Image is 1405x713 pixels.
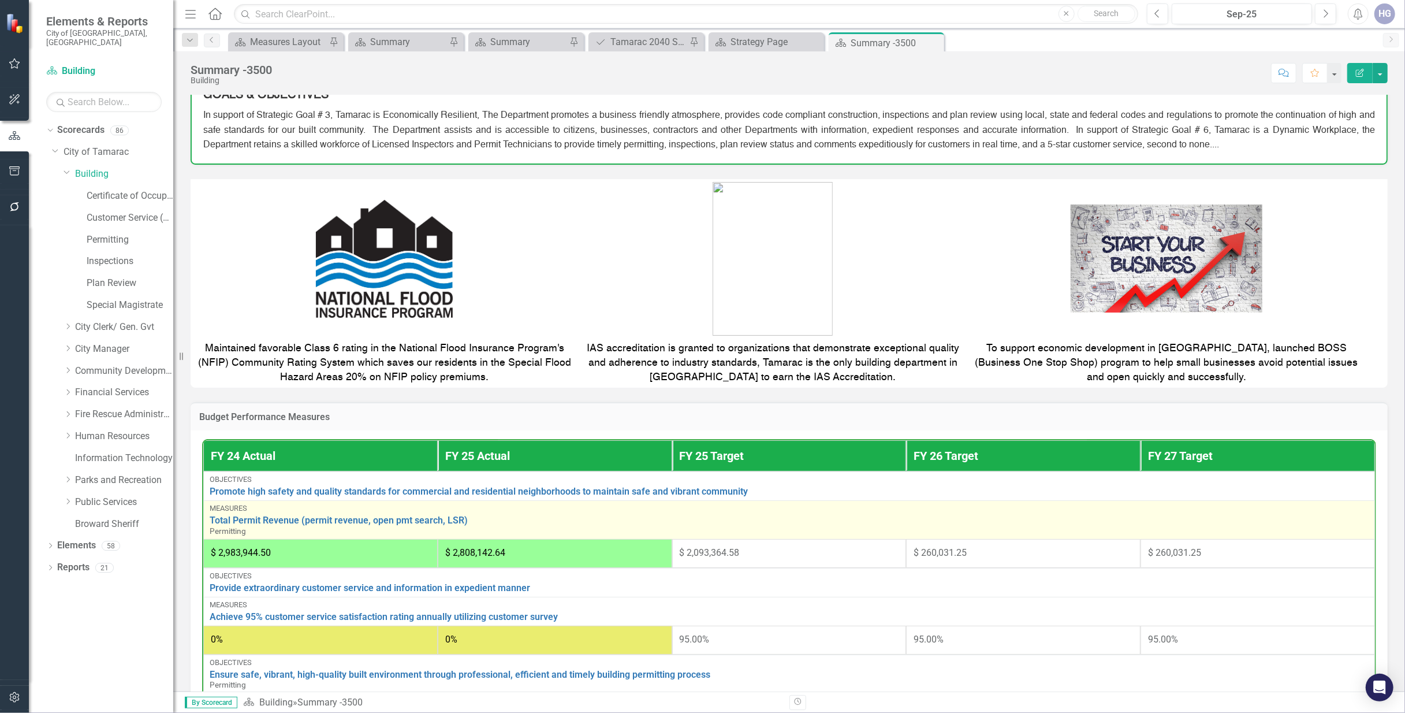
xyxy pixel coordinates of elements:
a: City of Tamarac [64,146,173,159]
span: $ 260,031.25 [914,547,967,558]
div: Summary [370,35,446,49]
td: Double-Click to Edit Right Click for Context Menu [203,568,1375,597]
span: 0% [211,634,223,645]
a: Building [46,65,162,78]
span: $ 260,031.25 [1148,547,1201,558]
a: Plan Review [87,277,173,290]
a: Fire Rescue Administration [75,408,173,421]
a: Building [259,697,293,708]
div: Objectives [210,572,1369,580]
a: Building [75,168,173,181]
div: Objectives [210,476,1369,484]
a: Measures Layout [231,35,326,49]
img: 10 Top Tips For Starting a Business in France [1071,205,1262,313]
a: Summary [351,35,446,49]
div: Sep-25 [1176,8,1308,21]
a: Broward Sheriff [75,518,173,531]
button: Search [1078,6,1135,22]
div: Measures [210,504,1369,513]
a: Elements [57,539,96,552]
span: By Scorecard [185,697,237,708]
a: Financial Services [75,386,173,399]
a: Strategy Page [711,35,821,49]
span: 95.00% [680,634,710,645]
span: $ 2,808,142.64 [445,547,505,558]
a: Permitting [87,233,173,247]
span: 95.00% [1148,634,1178,645]
div: » [243,696,781,710]
div: Building [191,76,272,85]
small: City of [GEOGRAPHIC_DATA], [GEOGRAPHIC_DATA] [46,28,162,47]
span: Permitting [210,680,246,689]
a: City Manager [75,343,173,356]
input: Search Below... [46,92,162,112]
a: Public Services [75,496,173,509]
a: Provide extraordinary customer service and information in expedient manner [210,583,1369,593]
td: Double-Click to Edit Right Click for Context Menu [203,597,1375,626]
div: Tamarac 2040 Strategic Plan - Departmental Action Plan [610,35,687,49]
div: 21 [95,563,114,573]
img: ClearPoint Strategy [6,13,26,33]
td: To support economic development in [GEOGRAPHIC_DATA], launched BOSS (Business One Stop Shop) prog... [967,339,1366,388]
div: Summary [490,35,567,49]
div: Summary -3500 [297,697,363,708]
a: Reports [57,561,90,574]
a: Human Resources [75,430,173,443]
td: IAS accreditation is granted to organizations that demonstrate exceptional quality and adherence ... [579,339,967,388]
div: Measures Layout [250,35,326,49]
a: Achieve 95% customer service satisfaction rating annually utilizing customer survey [210,612,1369,622]
span: Elements & Reports [46,14,162,28]
td: Double-Click to Edit Right Click for Context Menu [203,471,1375,500]
img: image_1b3miuje6ei6y.png [713,182,833,336]
div: Measures [210,601,1369,609]
img: Community Rating System | Kill Devil Hills, NC! - Official Website [316,200,453,318]
button: HG [1374,3,1395,24]
div: Strategy Page [731,35,821,49]
strong: GOALS & OBJECTIVES [203,90,329,101]
a: Parks and Recreation [75,474,173,487]
a: Customer Service (Bldg) [87,211,173,225]
div: 86 [110,125,129,135]
span: 95.00% [914,634,944,645]
a: Total Permit Revenue (permit revenue, open pmt search, LSR) [210,515,1369,526]
a: Information Technology [75,452,173,465]
span: In support of Strategic Goal # 3, Tamarac is Economically Resilient, The Department promotes a bu... [203,111,1375,149]
td: Double-Click to Edit Right Click for Context Menu [203,655,1375,693]
a: Special Magistrate [87,299,173,312]
div: Summary -3500 [851,36,941,50]
a: City Clerk/ Gen. Gvt [75,321,173,334]
td: Double-Click to Edit Right Click for Context Menu [203,500,1375,539]
div: 58 [102,541,120,551]
h3: Budget Performance Measures [199,412,1379,422]
a: Certificate of Occupancy [87,190,173,203]
a: Inspections [87,255,173,268]
div: Objectives [210,659,1369,667]
span: 0% [445,634,457,645]
td: Maintained favorable Class 6 rating in the National Flood Insurance Program's (NFIP) Community Ra... [191,339,579,388]
a: Tamarac 2040 Strategic Plan - Departmental Action Plan [591,35,687,49]
a: Promote high safety and quality standards for commercial and residential neighborhoods to maintai... [210,487,1369,497]
span: Permitting [210,526,246,536]
div: Summary -3500 [191,64,272,76]
button: Sep-25 [1172,3,1312,24]
span: $ 2,983,944.50 [211,547,271,558]
span: $ 2,093,364.58 [680,547,740,558]
a: Community Development [75,365,173,378]
a: Summary [471,35,567,49]
input: Search ClearPoint... [234,4,1138,24]
a: Scorecards [57,124,105,137]
span: Search [1094,9,1119,18]
div: Open Intercom Messenger [1366,674,1393,701]
a: Ensure safe, vibrant, high-quality built environment through professional, efficient and timely b... [210,670,1369,680]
